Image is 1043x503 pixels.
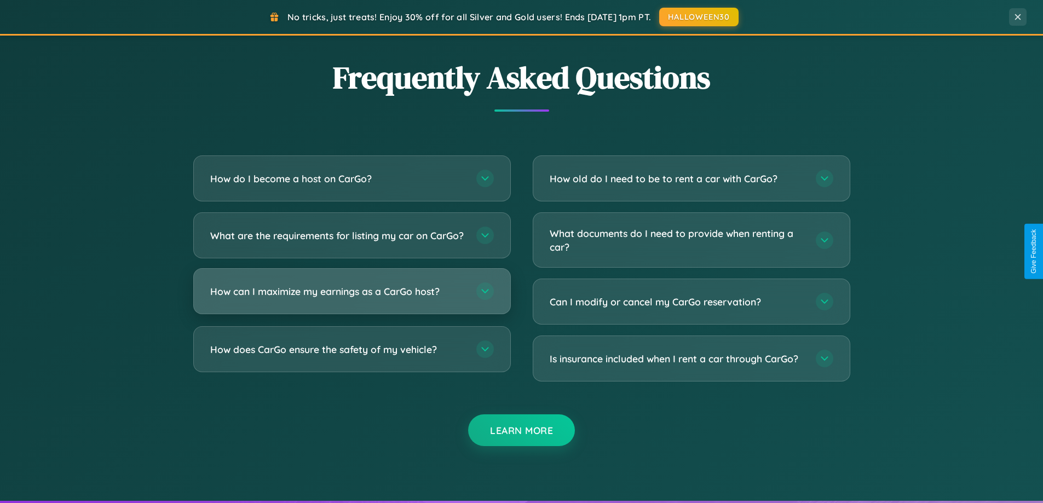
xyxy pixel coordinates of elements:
[550,295,805,309] h3: Can I modify or cancel my CarGo reservation?
[659,8,739,26] button: HALLOWEEN30
[1030,229,1038,274] div: Give Feedback
[468,414,575,446] button: Learn More
[287,11,651,22] span: No tricks, just treats! Enjoy 30% off for all Silver and Gold users! Ends [DATE] 1pm PT.
[193,56,850,99] h2: Frequently Asked Questions
[210,343,465,356] h3: How does CarGo ensure the safety of my vehicle?
[210,172,465,186] h3: How do I become a host on CarGo?
[550,172,805,186] h3: How old do I need to be to rent a car with CarGo?
[210,285,465,298] h3: How can I maximize my earnings as a CarGo host?
[210,229,465,242] h3: What are the requirements for listing my car on CarGo?
[550,227,805,253] h3: What documents do I need to provide when renting a car?
[550,352,805,366] h3: Is insurance included when I rent a car through CarGo?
